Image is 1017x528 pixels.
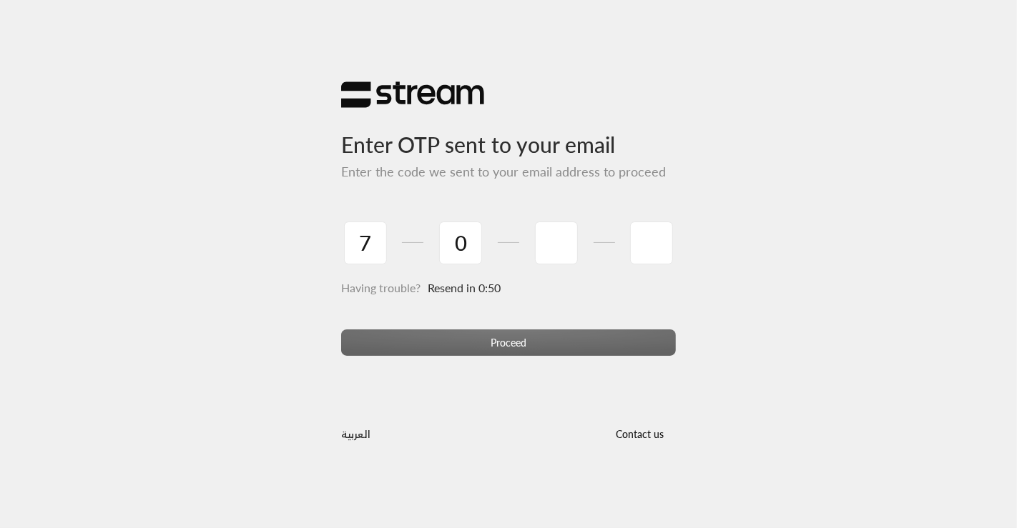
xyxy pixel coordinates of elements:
[341,164,676,180] h5: Enter the code we sent to your email address to proceed
[604,421,676,447] button: Contact us
[341,81,484,109] img: Stream Logo
[604,428,676,440] a: Contact us
[341,281,421,294] span: Having trouble?
[341,421,370,447] a: العربية
[341,109,676,158] h3: Enter OTP sent to your email
[428,281,501,294] span: Resend in 0:50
